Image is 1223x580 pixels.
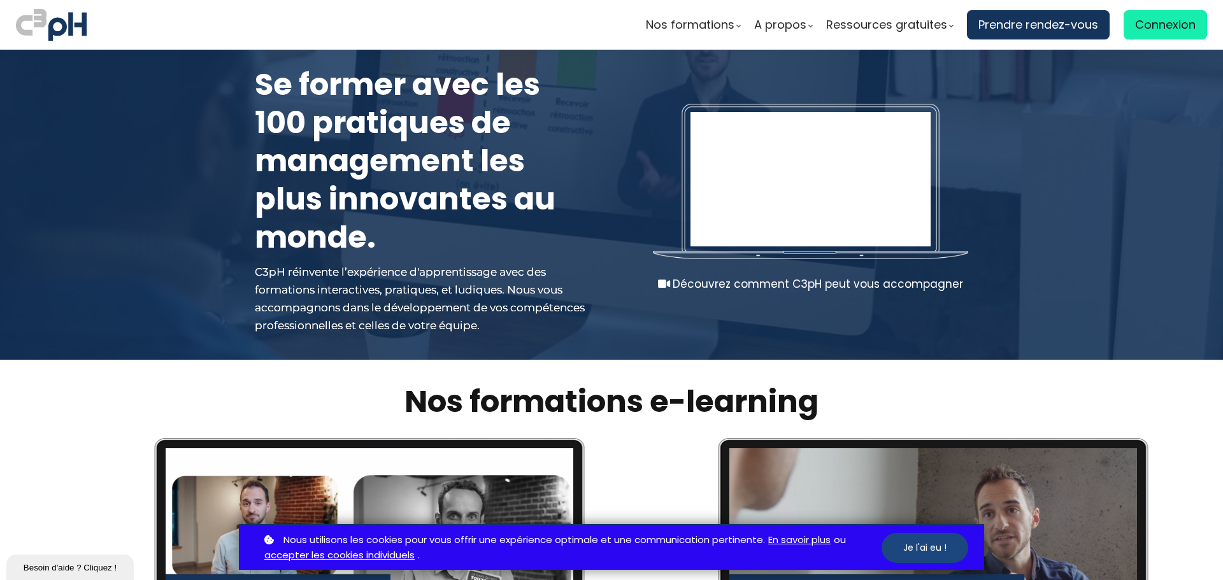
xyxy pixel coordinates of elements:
img: logo C3PH [16,6,87,43]
a: accepter les cookies individuels [264,548,415,563]
div: C3pH réinvente l’expérience d'apprentissage avec des formations interactives, pratiques, et ludiq... [255,263,586,334]
a: A propos [754,15,812,34]
span: Ressources gratuites [826,15,947,34]
span: Connexion [1135,15,1196,34]
a: En savoir plus [768,532,831,548]
span: Nous utilisons les cookies pour vous offrir une expérience optimale et une communication pertinente. [283,532,765,548]
h2: Nos formations e-learning [16,382,1207,421]
span: Prendre rendez-vous [978,15,1098,34]
span: Nos formations [646,15,734,34]
span: A propos [754,15,806,34]
button: Je l'ai eu ! [882,533,968,563]
h1: Se former avec les 100 pratiques de management les plus innovantes au monde. [255,66,586,257]
p: ou . [261,532,882,564]
a: Prendre rendez-vous [967,10,1110,39]
iframe: chat widget [6,552,136,580]
a: Connexion [1124,10,1207,39]
div: Découvrez comment C3pH peut vous accompagner [653,275,968,293]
